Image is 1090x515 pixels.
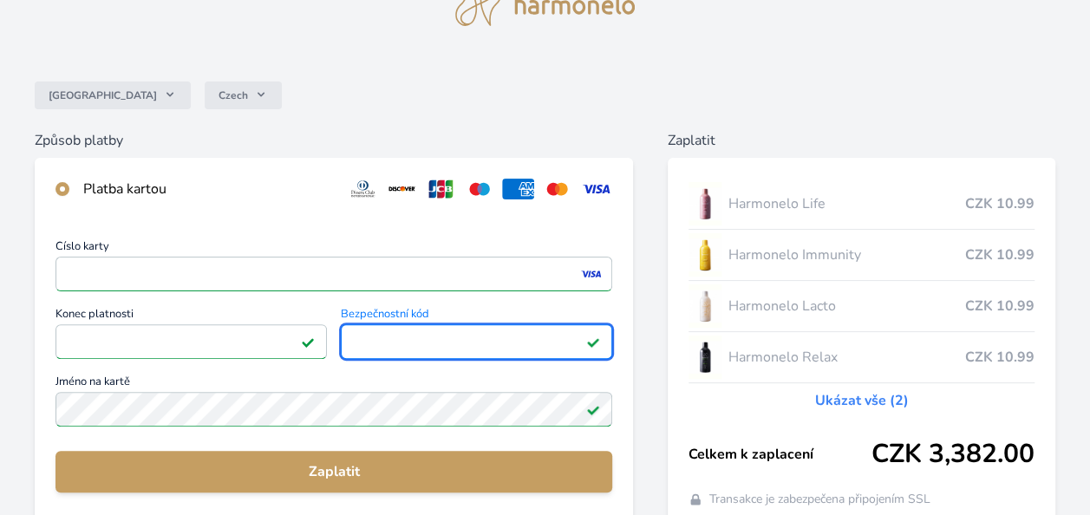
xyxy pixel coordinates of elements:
[69,461,598,482] span: Zaplatit
[55,451,612,492] button: Zaplatit
[55,309,327,324] span: Konec platnosti
[541,179,573,199] img: mc.svg
[871,439,1035,470] span: CZK 3,382.00
[965,296,1035,316] span: CZK 10.99
[219,88,248,102] span: Czech
[55,241,612,257] span: Číslo karty
[579,266,603,282] img: visa
[464,179,496,199] img: maestro.svg
[580,179,612,199] img: visa.svg
[341,309,612,324] span: Bezpečnostní kód
[63,329,319,354] iframe: Iframe pro datum vypršení platnosti
[815,390,909,411] a: Ukázat vše (2)
[35,130,633,151] h6: Způsob platby
[55,392,612,427] input: Jméno na kartěPlatné pole
[83,179,333,199] div: Platba kartou
[728,193,965,214] span: Harmonelo Life
[965,244,1035,265] span: CZK 10.99
[425,179,457,199] img: jcb.svg
[689,284,721,328] img: CLEAN_LACTO_se_stinem_x-hi-lo.jpg
[728,296,965,316] span: Harmonelo Lacto
[965,347,1035,368] span: CZK 10.99
[502,179,534,199] img: amex.svg
[49,88,157,102] span: [GEOGRAPHIC_DATA]
[347,179,379,199] img: diners.svg
[35,81,191,109] button: [GEOGRAPHIC_DATA]
[586,335,600,349] img: Platné pole
[728,244,965,265] span: Harmonelo Immunity
[63,262,604,286] iframe: Iframe pro číslo karty
[709,491,930,508] span: Transakce je zabezpečena připojením SSL
[349,329,604,354] iframe: Iframe pro bezpečnostní kód
[386,179,418,199] img: discover.svg
[301,335,315,349] img: Platné pole
[965,193,1035,214] span: CZK 10.99
[586,402,600,416] img: Platné pole
[689,182,721,225] img: CLEAN_LIFE_se_stinem_x-lo.jpg
[55,376,612,392] span: Jméno na kartě
[205,81,282,109] button: Czech
[689,444,871,465] span: Celkem k zaplacení
[668,130,1055,151] h6: Zaplatit
[728,347,965,368] span: Harmonelo Relax
[689,336,721,379] img: CLEAN_RELAX_se_stinem_x-lo.jpg
[689,233,721,277] img: IMMUNITY_se_stinem_x-lo.jpg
